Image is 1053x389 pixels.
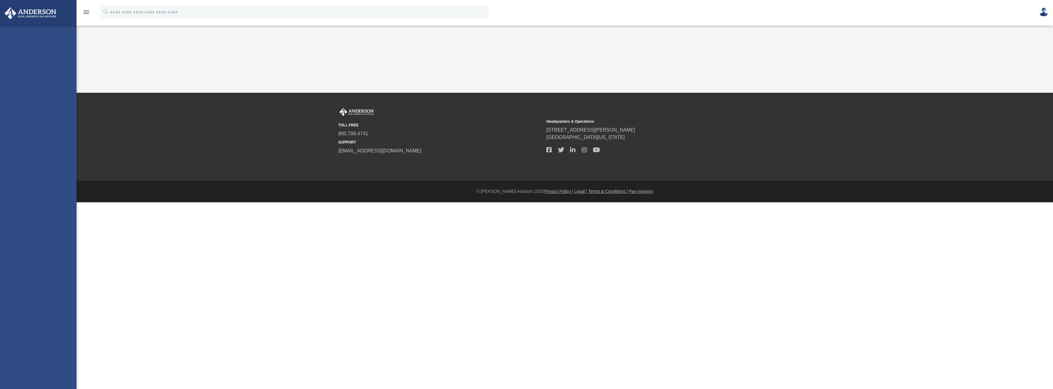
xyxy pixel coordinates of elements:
a: Privacy Policy | [544,189,573,194]
img: User Pic [1039,8,1048,17]
i: search [102,8,109,15]
a: [EMAIL_ADDRESS][DOMAIN_NAME] [338,148,421,153]
a: [STREET_ADDRESS][PERSON_NAME] [546,127,635,133]
a: Pay Invoices [629,189,653,194]
a: Terms & Conditions | [588,189,628,194]
img: Anderson Advisors Platinum Portal [3,7,58,19]
div: © [PERSON_NAME] Advisors 2025 [77,188,1053,195]
small: TOLL FREE [338,122,542,128]
small: SUPPORT [338,140,542,145]
a: Legal | [574,189,587,194]
a: 800.706.4741 [338,131,368,136]
img: Anderson Advisors Platinum Portal [338,108,375,116]
a: [GEOGRAPHIC_DATA][US_STATE] [546,135,625,140]
small: Headquarters & Operations [546,119,750,124]
a: menu [83,12,90,16]
i: menu [83,9,90,16]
